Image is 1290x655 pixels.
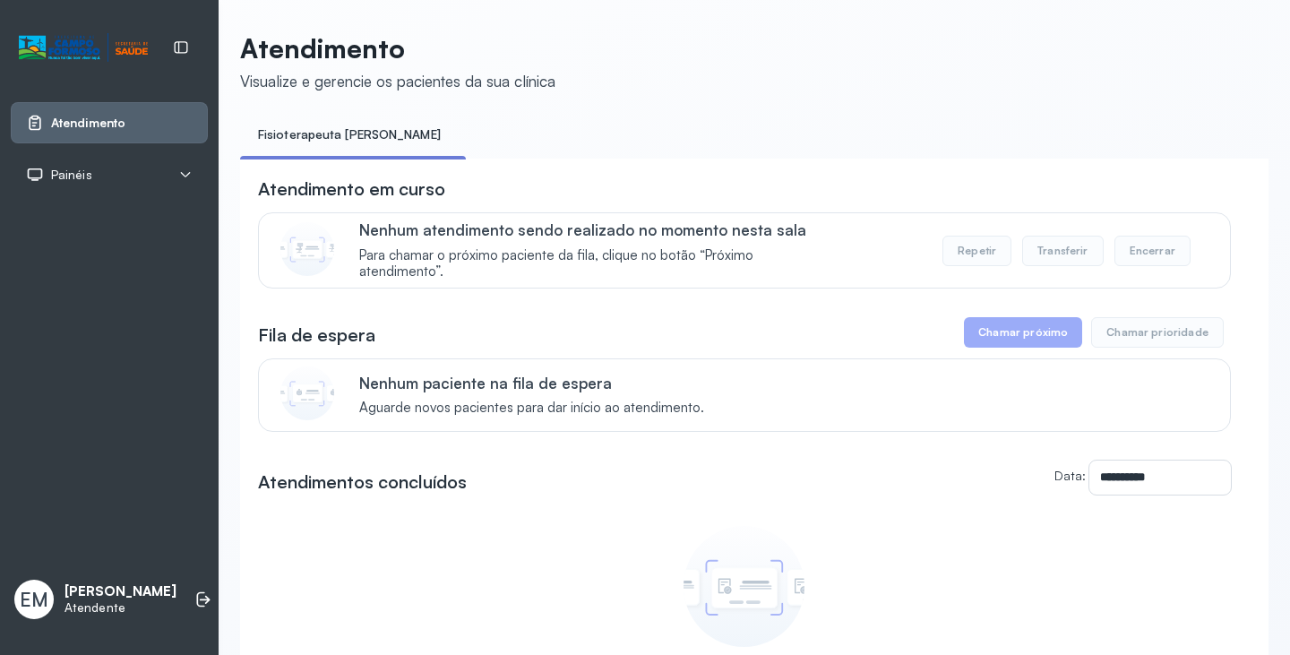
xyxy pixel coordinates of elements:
img: Imagem de CalloutCard [280,366,334,420]
a: Fisioterapeuta [PERSON_NAME] [240,120,459,150]
span: Painéis [51,168,92,183]
img: Logotipo do estabelecimento [19,33,148,63]
label: Data: [1054,468,1086,483]
img: Imagem de empty state [684,526,804,647]
p: [PERSON_NAME] [64,583,176,600]
button: Repetir [942,236,1011,266]
p: Nenhum paciente na fila de espera [359,374,704,392]
a: Atendimento [26,114,193,132]
span: Aguarde novos pacientes para dar início ao atendimento. [359,400,704,417]
span: Para chamar o próximo paciente da fila, clique no botão “Próximo atendimento”. [359,247,833,281]
div: Visualize e gerencie os pacientes da sua clínica [240,72,555,90]
span: Atendimento [51,116,125,131]
img: Imagem de CalloutCard [280,222,334,276]
p: Nenhum atendimento sendo realizado no momento nesta sala [359,220,833,239]
button: Transferir [1022,236,1104,266]
p: Atendimento [240,32,555,65]
h3: Atendimento em curso [258,177,445,202]
p: Atendente [64,600,176,616]
button: Encerrar [1114,236,1191,266]
button: Chamar prioridade [1091,317,1224,348]
h3: Atendimentos concluídos [258,470,467,495]
h3: Fila de espera [258,323,375,348]
button: Chamar próximo [964,317,1082,348]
